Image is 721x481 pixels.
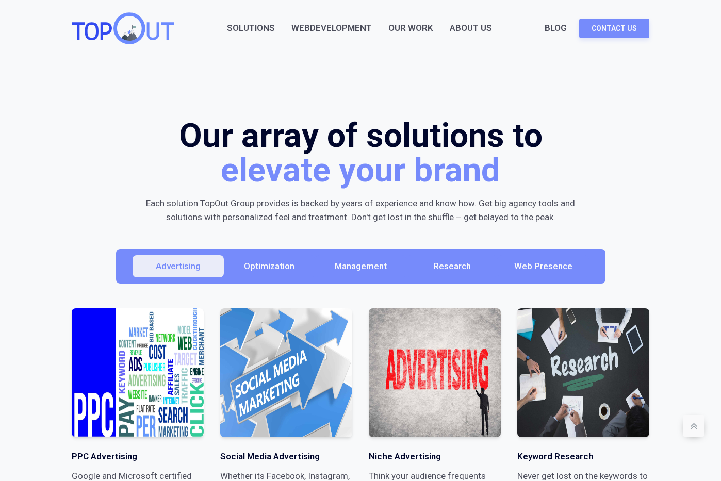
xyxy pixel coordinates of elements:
[433,259,471,273] div: Research
[291,21,372,35] a: WebDevelopment
[335,259,387,273] div: Management
[156,259,201,273] div: Advertising
[369,450,441,463] a: Niche Advertising
[72,450,137,463] a: PPC Advertising
[244,259,294,273] div: Optimization
[144,196,577,224] div: Each solution TopOut Group provides is backed by years of experience and know how. Get big agency...
[388,21,433,35] a: Our Work
[517,450,594,463] a: Keyword Research
[220,450,320,463] a: Social Media Advertising
[227,21,275,35] a: Solutions
[291,21,310,35] ifsotrigger: Web
[545,21,567,35] a: Blog
[450,21,492,35] div: About Us
[221,153,500,188] span: elevate your brand
[579,19,649,38] a: Contact Us
[514,259,572,273] div: Web Presence
[144,119,577,188] h1: Our array of solutions to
